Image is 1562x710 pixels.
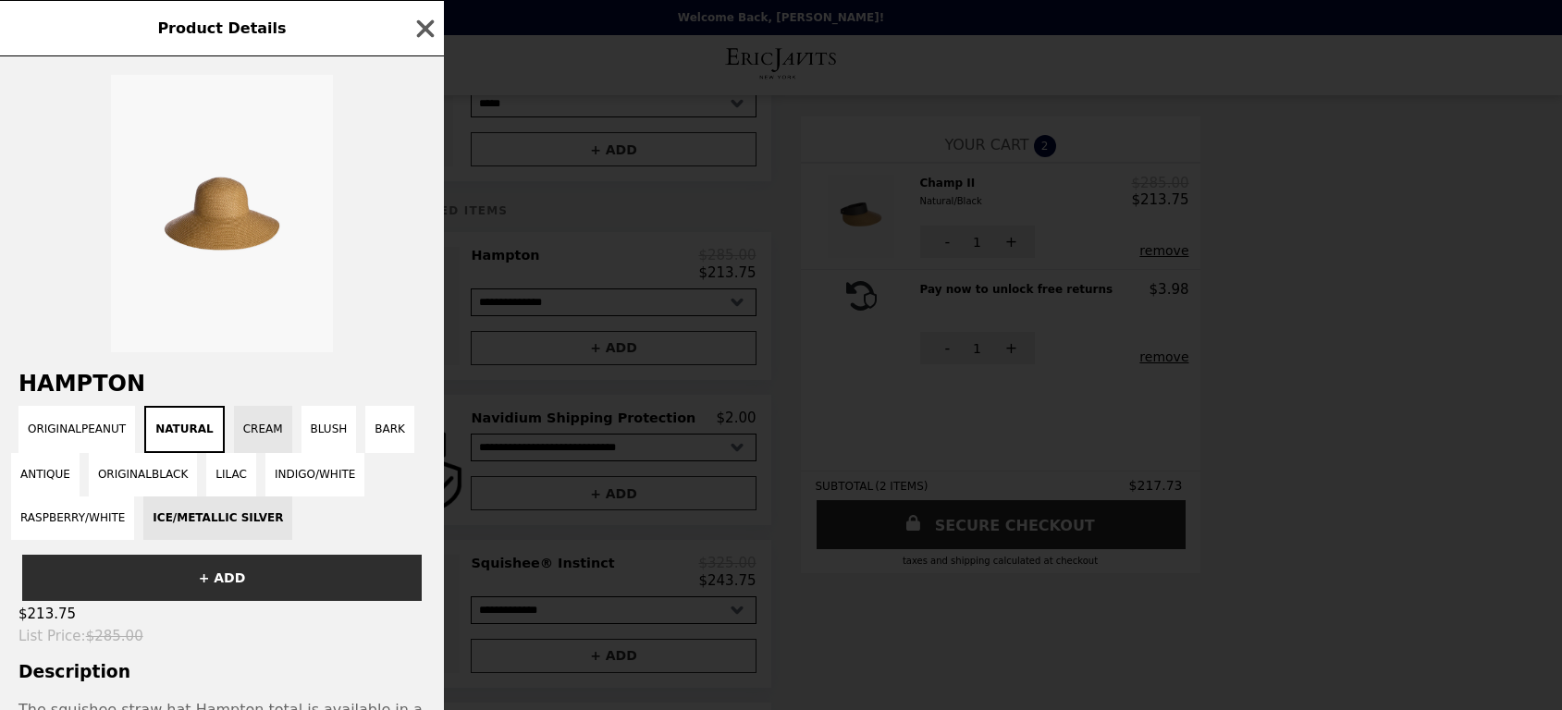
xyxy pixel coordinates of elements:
button: OriginalPeanut [18,406,135,453]
img: Natural [111,75,333,352]
button: Blush [301,406,357,453]
button: Bark [365,406,414,453]
button: Lilac [206,453,256,496]
span: Product Details [157,19,286,37]
button: + ADD [22,555,422,601]
span: $285.00 [86,628,143,644]
button: OriginalBlack [89,453,197,496]
button: Cream [234,406,292,453]
button: Natural [144,406,225,453]
button: Raspberry/White [11,496,134,540]
button: Indigo/White [265,453,364,496]
button: Antique [11,453,80,496]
